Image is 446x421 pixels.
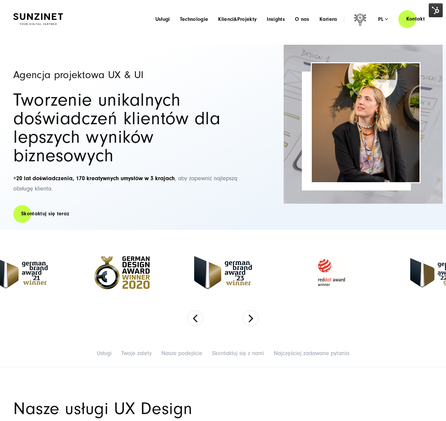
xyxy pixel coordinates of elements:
img: Zdobywca nagrody Reddot - agencja cyfrowa SUNZINET oferująca pełen zakres usług [296,253,366,292]
h1: Nasze usługi UX Design [13,400,223,417]
a: Kariera [319,16,337,23]
h2: Tworzenie unikalnych doświadczeń klientów dla lepszych wyników biznesowych [13,91,245,165]
a: Skontaktuj się teraz [13,204,77,223]
a: Klienci&Projekty [218,16,257,23]
img: HubSpot Tools Menu Toggle [429,3,443,17]
img: Zwycięzca German Design Award 2020 - agencja cyfrowa SUNZINET oferująca pełen zakres usług [94,256,150,289]
a: Technologie [180,16,208,23]
img: Zwycięzca German Brand Award 2023 - agencja cyfrowa SUNZINET oferująca pełen zakres usług [194,256,252,289]
a: Usługi [97,350,112,357]
a: Najczęściej zadawane pytania [274,350,349,357]
strong: +20 lat doświadczenia, 170 kreatywnych umysłów w 3 krajach [13,175,175,182]
a: Usługi [155,16,170,23]
img: SUNZINET Full Service Digital Agentur [13,13,63,25]
a: Twoje zalety [121,350,152,357]
button: Previous [187,310,203,326]
img: UX & UI Design Agency Header | Kolega słucha rozmowy [312,63,419,182]
a: Nasze podejście [161,350,202,357]
a: Skontaktuj się z nami [212,350,264,357]
button: Next [243,310,259,326]
img: Kompleksowa agencja cyfrowa SUNZINET - User Experience Design_2 [284,45,443,204]
h1: Agencja projektowa UX & UI [13,70,245,80]
a: Kontakt [398,10,433,28]
span: , aby zapewnić najlepszą obsługę klienta. [13,175,237,192]
a: Insights [267,16,285,23]
div: pl [378,16,388,23]
a: O nas [295,16,309,23]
